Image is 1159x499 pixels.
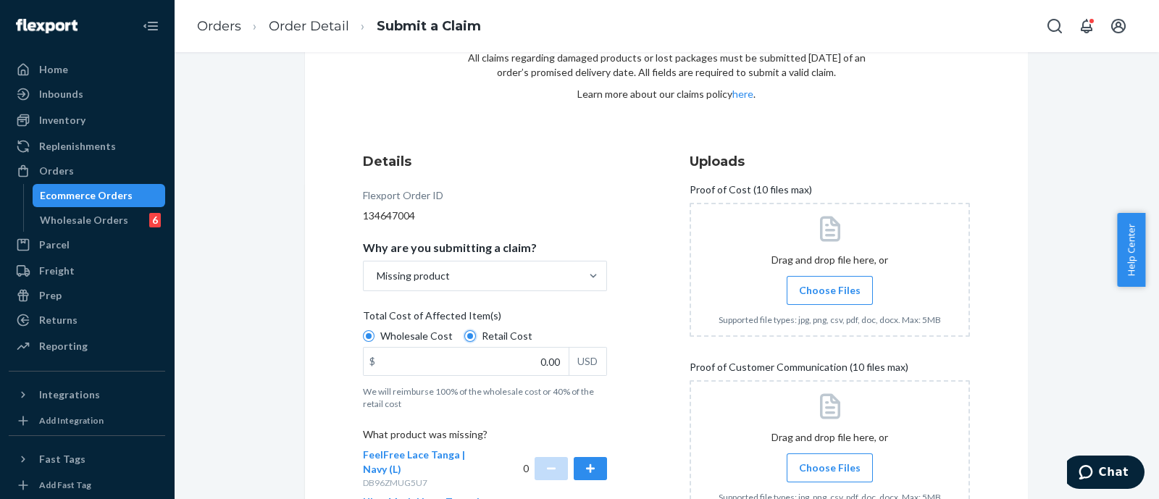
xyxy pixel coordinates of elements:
[185,5,493,48] ol: breadcrumbs
[690,183,812,203] span: Proof of Cost (10 files max)
[9,448,165,471] button: Fast Tags
[569,348,606,375] div: USD
[9,159,165,183] a: Orders
[39,387,100,402] div: Integrations
[39,288,62,303] div: Prep
[523,448,608,489] div: 0
[1040,12,1069,41] button: Open Search Box
[33,184,166,207] a: Ecommerce Orders
[9,412,165,429] a: Add Integration
[377,269,450,283] div: Missing product
[39,87,83,101] div: Inbounds
[9,259,165,282] a: Freight
[39,264,75,278] div: Freight
[9,135,165,158] a: Replenishments
[39,62,68,77] div: Home
[363,240,537,255] p: Why are you submitting a claim?
[363,188,443,209] div: Flexport Order ID
[377,18,481,34] a: Submit a Claim
[39,238,70,252] div: Parcel
[363,152,607,171] h3: Details
[380,329,453,343] span: Wholesale Cost
[799,283,861,298] span: Choose Files
[9,109,165,132] a: Inventory
[149,213,161,227] div: 6
[9,233,165,256] a: Parcel
[363,477,485,489] p: DB96ZMUG5U7
[39,139,116,154] div: Replenishments
[39,452,85,466] div: Fast Tags
[39,113,85,127] div: Inventory
[39,164,74,178] div: Orders
[363,330,375,342] input: Wholesale Cost
[363,309,501,329] span: Total Cost of Affected Item(s)
[364,348,569,375] input: $USD
[690,152,970,171] h3: Uploads
[1072,12,1101,41] button: Open notifications
[1067,456,1145,492] iframe: Opens a widget where you can chat to one of our agents
[136,12,165,41] button: Close Navigation
[39,313,78,327] div: Returns
[690,360,908,380] span: Proof of Customer Communication (10 files max)
[363,385,607,410] p: We will reimburse 100% of the wholesale cost or 40% of the retail cost
[9,383,165,406] button: Integrations
[363,427,607,448] p: What product was missing?
[39,479,91,491] div: Add Fast Tag
[1104,12,1133,41] button: Open account menu
[732,88,753,100] a: here
[40,213,128,227] div: Wholesale Orders
[482,329,532,343] span: Retail Cost
[9,284,165,307] a: Prep
[33,209,166,232] a: Wholesale Orders6
[9,335,165,358] a: Reporting
[9,58,165,81] a: Home
[363,448,465,475] span: FeelFree Lace Tanga | Navy (L)
[464,330,476,342] input: Retail Cost
[9,477,165,494] a: Add Fast Tag
[16,19,78,33] img: Flexport logo
[364,348,381,375] div: $
[799,461,861,475] span: Choose Files
[39,339,88,353] div: Reporting
[39,414,104,427] div: Add Integration
[269,18,349,34] a: Order Detail
[1117,213,1145,287] button: Help Center
[9,309,165,332] a: Returns
[197,18,241,34] a: Orders
[363,209,607,223] div: 134647004
[467,51,866,80] p: All claims regarding damaged products or lost packages must be submitted [DATE] of an order’s pro...
[9,83,165,106] a: Inbounds
[40,188,133,203] div: Ecommerce Orders
[467,87,866,101] p: Learn more about our claims policy .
